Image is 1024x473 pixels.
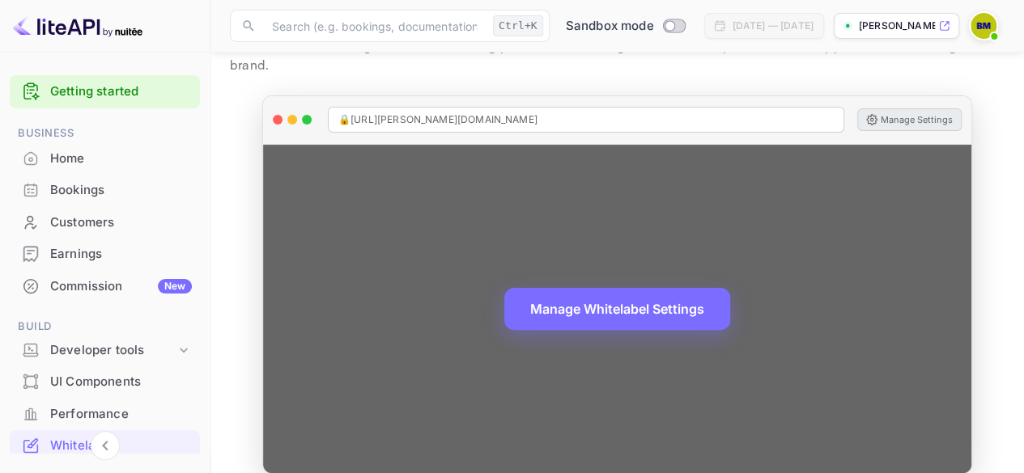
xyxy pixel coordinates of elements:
[50,341,176,360] div: Developer tools
[859,19,935,33] p: [PERSON_NAME]-mutevera-lof9i....
[50,405,192,424] div: Performance
[10,399,200,430] div: Performance
[566,17,654,36] span: Sandbox mode
[230,37,1005,76] p: Create and customize your branded booking platform. Generate your domain and personalize the appe...
[493,15,543,36] div: Ctrl+K
[504,288,730,330] button: Manage Whitelabel Settings
[10,125,200,142] span: Business
[50,181,192,200] div: Bookings
[971,13,996,39] img: Brenda Mutevera
[50,373,192,391] div: UI Components
[10,175,200,205] a: Bookings
[10,336,200,365] div: Developer tools
[158,279,192,294] div: New
[10,430,200,460] a: Whitelabel
[10,318,200,336] span: Build
[10,399,200,429] a: Performance
[13,13,142,39] img: LiteAPI logo
[10,143,200,175] div: Home
[10,430,200,462] div: Whitelabel
[50,245,192,264] div: Earnings
[50,150,192,168] div: Home
[338,112,537,127] span: 🔒 [URL][PERSON_NAME][DOMAIN_NAME]
[10,175,200,206] div: Bookings
[10,239,200,270] div: Earnings
[10,143,200,173] a: Home
[10,207,200,237] a: Customers
[10,75,200,108] div: Getting started
[10,239,200,268] a: Earnings
[91,431,120,460] button: Collapse navigation
[733,19,814,33] div: [DATE] — [DATE]
[10,271,200,301] a: CommissionNew
[50,213,192,232] div: Customers
[262,10,487,42] input: Search (e.g. bookings, documentation)
[50,82,192,101] a: Getting started
[10,207,200,239] div: Customers
[559,17,691,36] div: Switch to Production mode
[10,271,200,302] div: CommissionNew
[10,366,200,396] a: UI Components
[50,437,192,455] div: Whitelabel
[857,108,962,131] button: Manage Settings
[10,366,200,398] div: UI Components
[50,277,192,296] div: Commission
